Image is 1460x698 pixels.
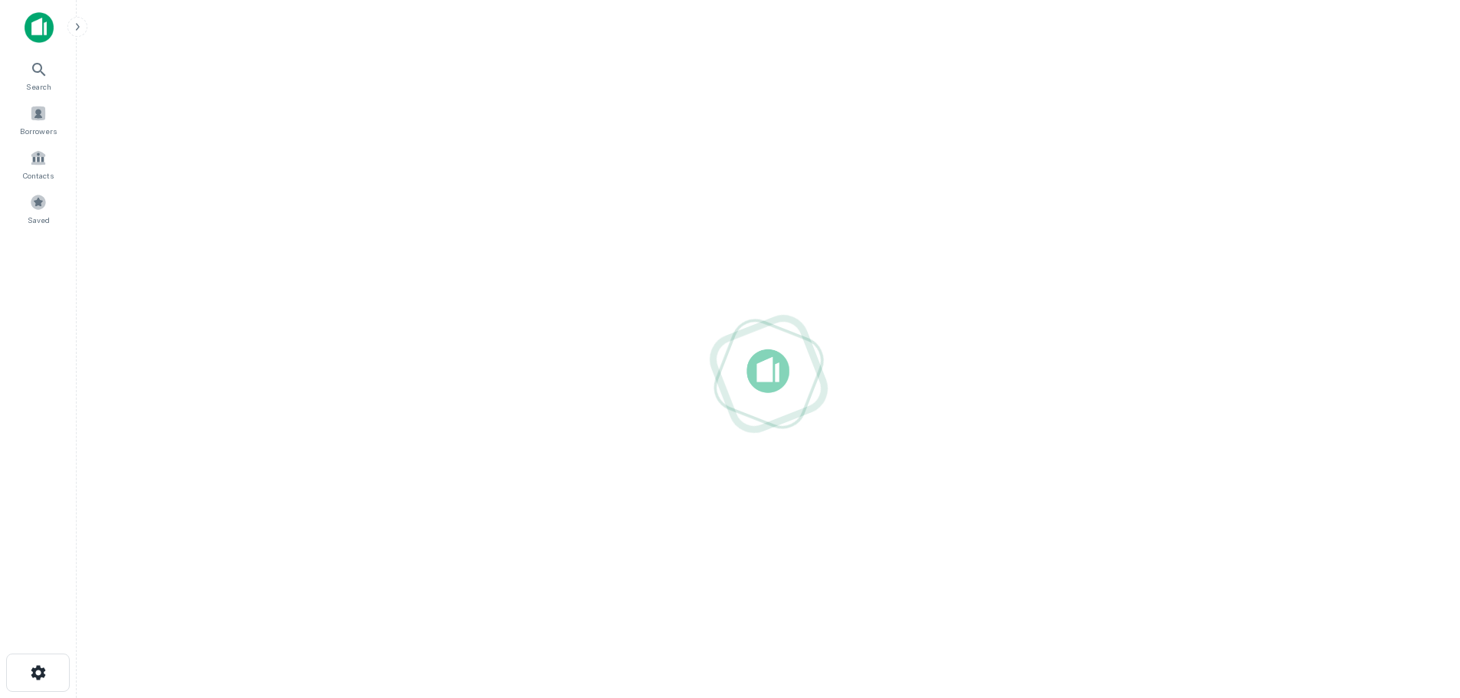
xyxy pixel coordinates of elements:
[5,99,72,140] a: Borrowers
[1383,575,1460,649] iframe: Chat Widget
[5,143,72,185] a: Contacts
[28,214,50,226] span: Saved
[5,54,72,96] a: Search
[25,12,54,43] img: capitalize-icon.png
[5,188,72,229] a: Saved
[20,125,57,137] span: Borrowers
[23,169,54,182] span: Contacts
[26,80,51,93] span: Search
